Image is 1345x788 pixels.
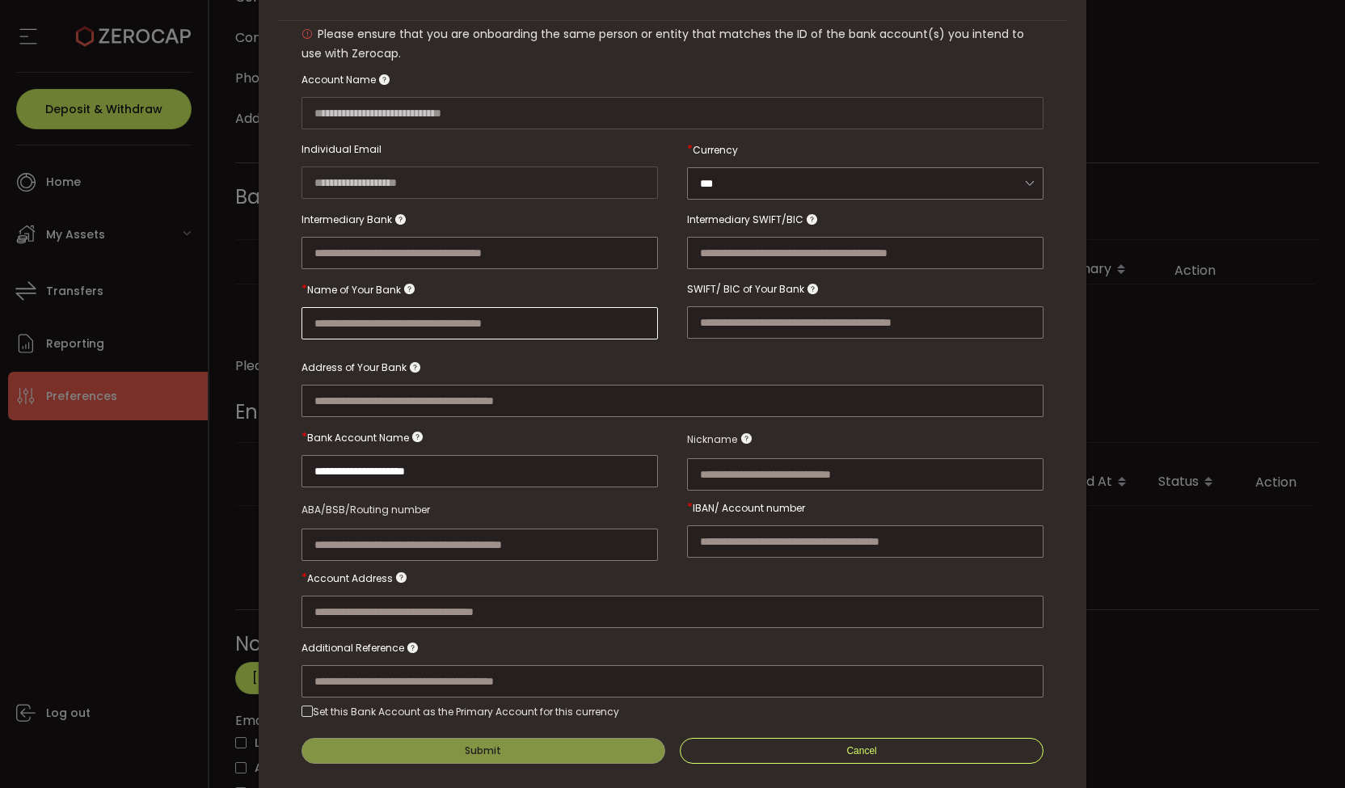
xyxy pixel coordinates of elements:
div: Set this Bank Account as the Primary Account for this currency [313,705,619,718]
button: Submit [301,738,665,764]
div: Submit [465,746,501,756]
span: ABA/BSB/Routing number [301,503,430,516]
span: Please ensure that you are onboarding the same person or entity that matches the ID of the bank a... [301,26,1024,61]
div: 聊天小工具 [1151,613,1345,788]
span: Nickname [687,430,737,449]
iframe: Chat Widget [1151,613,1345,788]
button: Cancel [680,738,1044,764]
span: Cancel [846,745,876,756]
